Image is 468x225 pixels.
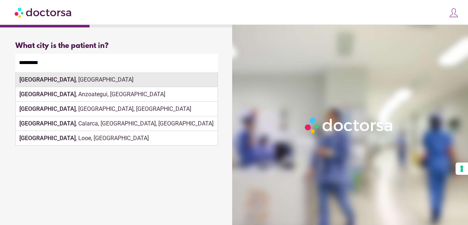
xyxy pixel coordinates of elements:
img: icons8-customer-100.png [449,8,459,18]
strong: [GEOGRAPHIC_DATA] [19,91,76,98]
img: Doctorsa.com [15,4,72,20]
div: , Calarca, [GEOGRAPHIC_DATA], [GEOGRAPHIC_DATA] [16,116,218,131]
div: , Looe, [GEOGRAPHIC_DATA] [16,131,218,146]
strong: [GEOGRAPHIC_DATA] [19,76,76,83]
img: Logo-Doctorsa-trans-White-partial-flat.png [302,115,396,136]
div: , Anzoategui, [GEOGRAPHIC_DATA] [16,87,218,102]
div: , [GEOGRAPHIC_DATA] [16,72,218,87]
strong: [GEOGRAPHIC_DATA] [19,120,76,127]
div: Make sure the city you pick is where you need assistance. [15,72,218,88]
div: , [GEOGRAPHIC_DATA], [GEOGRAPHIC_DATA] [16,102,218,116]
div: What city is the patient in? [15,42,218,50]
strong: [GEOGRAPHIC_DATA] [19,135,76,142]
strong: [GEOGRAPHIC_DATA] [19,105,76,112]
button: Your consent preferences for tracking technologies [456,162,468,175]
